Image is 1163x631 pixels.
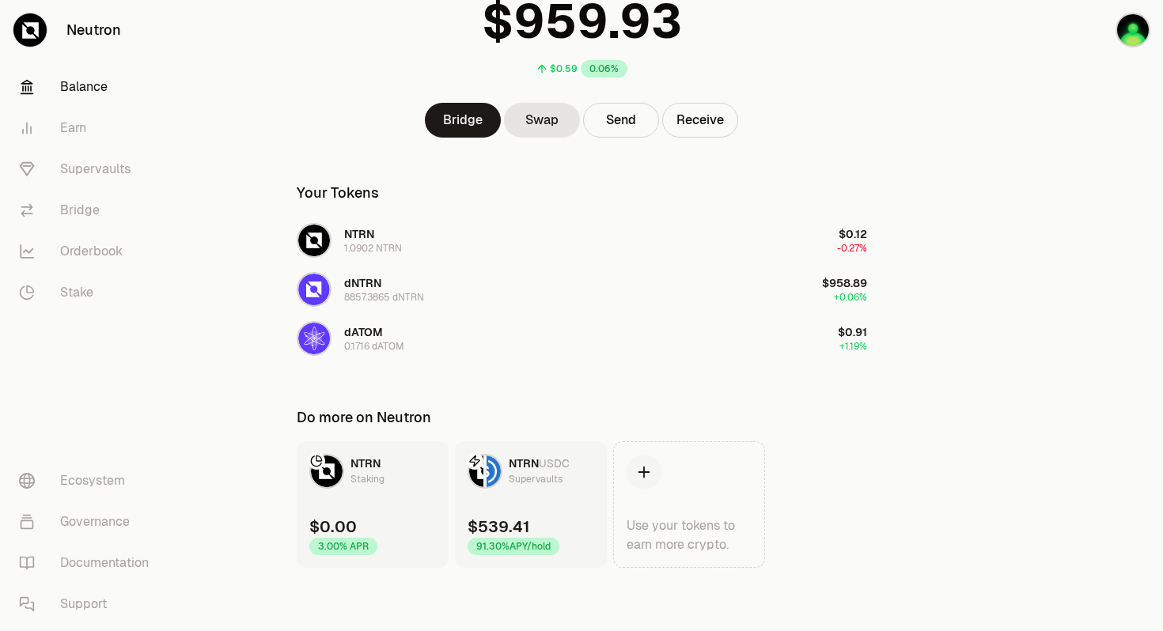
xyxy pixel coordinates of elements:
span: +1.19% [839,340,867,353]
a: Support [6,584,171,625]
div: Use your tokens to earn more crypto. [627,516,752,554]
div: 0.1716 dATOM [344,340,404,353]
span: -0.27% [837,242,867,255]
a: Orderbook [6,231,171,272]
div: Do more on Neutron [297,406,431,429]
a: Earn [6,108,171,149]
span: dNTRN [344,276,381,290]
span: NTRN [344,227,374,241]
a: Ecosystem [6,460,171,501]
img: dATOM Logo [298,323,330,354]
span: NTRN [350,456,381,470]
span: dATOM [344,325,383,339]
a: Swap [504,103,580,138]
img: orange ledger lille [1117,14,1149,46]
a: Documentation [6,542,171,584]
a: Bridge [425,103,501,138]
span: $0.12 [839,227,867,241]
button: Send [583,103,659,138]
div: $0.59 [550,62,578,75]
div: 0.06% [581,60,627,77]
a: NTRN LogoUSDC LogoNTRNUSDCSupervaults$539.4191.30%APY/hold [455,441,607,568]
a: Governance [6,501,171,542]
a: Bridge [6,190,171,231]
img: USDC Logo [487,455,501,487]
img: NTRN Logo [298,225,330,256]
div: $539.41 [468,516,530,538]
a: Balance [6,66,171,108]
div: $0.00 [309,516,357,538]
a: Supervaults [6,149,171,190]
img: NTRN Logo [311,455,343,487]
img: NTRN Logo [469,455,483,487]
span: $0.91 [838,325,867,339]
button: dATOM LogodATOM0.1716 dATOM$0.91+1.19% [287,315,877,362]
div: 8857.3865 dNTRN [344,291,424,304]
span: NTRN [509,456,539,470]
div: Staking [350,471,385,487]
a: NTRN LogoNTRNStaking$0.003.00% APR [297,441,449,568]
button: Receive [662,103,738,138]
button: dNTRN LogodNTRN8857.3865 dNTRN$958.89+0.06% [287,266,877,313]
span: USDC [539,456,570,470]
div: 91.30% APY/hold [468,538,559,555]
a: Stake [6,272,171,313]
span: $958.89 [822,276,867,290]
div: 3.00% APR [309,538,377,555]
div: 1.0902 NTRN [344,242,402,255]
a: Use your tokens to earn more crypto. [613,441,765,568]
div: Supervaults [509,471,563,487]
span: +0.06% [834,291,867,304]
div: Your Tokens [297,182,379,204]
img: dNTRN Logo [298,274,330,305]
button: NTRN LogoNTRN1.0902 NTRN$0.12-0.27% [287,217,877,264]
